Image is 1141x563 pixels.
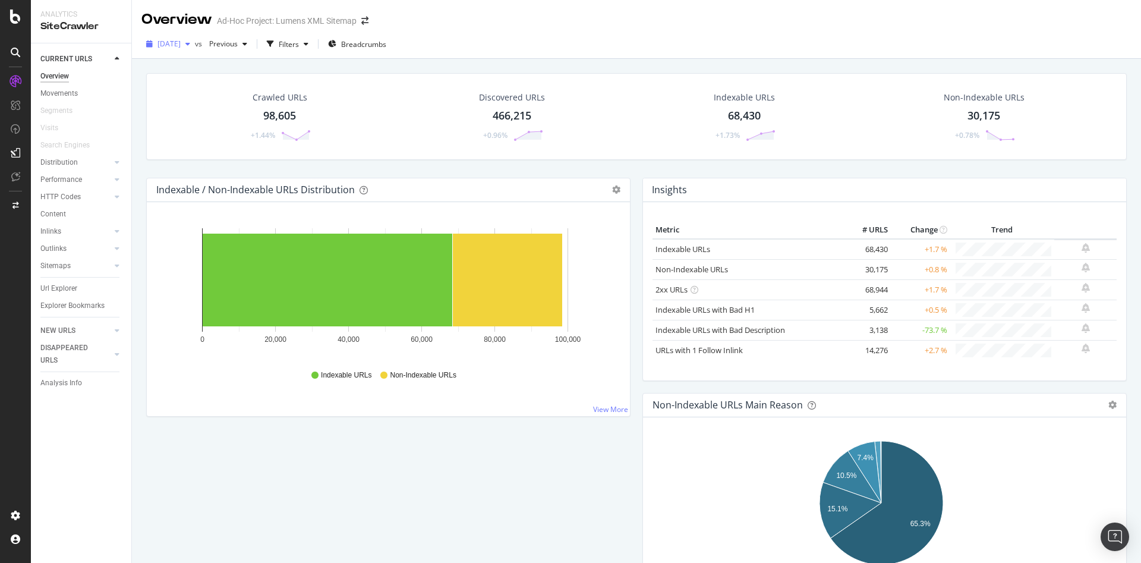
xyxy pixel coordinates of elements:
a: Search Engines [40,139,102,152]
div: Inlinks [40,225,61,238]
div: Analysis Info [40,377,82,389]
div: 68,430 [728,108,761,124]
div: NEW URLS [40,325,75,337]
div: bell-plus [1082,263,1090,272]
text: 80,000 [484,335,506,344]
span: 2025 Jul. 18th [157,39,181,49]
text: 60,000 [411,335,433,344]
th: Trend [950,221,1054,239]
div: SiteCrawler [40,20,122,33]
a: Visits [40,122,70,134]
a: Analysis Info [40,377,123,389]
div: Indexable / Non-Indexable URLs Distribution [156,184,355,196]
div: bell-plus [1082,303,1090,313]
th: # URLS [843,221,891,239]
div: Sitemaps [40,260,71,272]
div: bell-plus [1082,344,1090,353]
div: gear [1108,401,1117,409]
td: 14,276 [843,340,891,360]
text: 7.4% [857,454,874,462]
a: Distribution [40,156,111,169]
a: NEW URLS [40,325,111,337]
td: 3,138 [843,320,891,340]
div: bell-plus [1082,243,1090,253]
span: Previous [204,39,238,49]
td: +0.5 % [891,300,950,320]
div: Outlinks [40,243,67,255]
td: 30,175 [843,259,891,279]
text: 40,000 [338,335,360,344]
div: Crawled URLs [253,92,307,103]
div: Ad-Hoc Project: Lumens XML Sitemap [217,15,357,27]
a: Explorer Bookmarks [40,300,123,312]
div: +1.44% [251,130,275,140]
text: 10.5% [836,471,856,480]
span: vs [195,39,204,49]
div: Visits [40,122,58,134]
th: Metric [653,221,843,239]
a: Overview [40,70,123,83]
a: Indexable URLs with Bad Description [655,325,785,335]
td: +1.7 % [891,279,950,300]
div: Overview [40,70,69,83]
a: Sitemaps [40,260,111,272]
div: +0.96% [483,130,508,140]
span: Indexable URLs [321,370,371,380]
td: 68,430 [843,239,891,260]
div: Discovered URLs [479,92,545,103]
div: DISAPPEARED URLS [40,342,100,367]
div: arrow-right-arrow-left [361,17,368,25]
div: Explorer Bookmarks [40,300,105,312]
td: +2.7 % [891,340,950,360]
text: 20,000 [264,335,286,344]
div: +1.73% [716,130,740,140]
div: bell-plus [1082,283,1090,292]
text: 100,000 [555,335,581,344]
span: Breadcrumbs [341,39,386,49]
a: Indexable URLs with Bad H1 [655,304,755,315]
td: 5,662 [843,300,891,320]
div: gear [612,185,620,194]
a: DISAPPEARED URLS [40,342,111,367]
div: Segments [40,105,73,117]
div: Url Explorer [40,282,77,295]
text: 65.3% [910,519,931,527]
a: Content [40,208,123,221]
a: View More [593,404,628,414]
a: Url Explorer [40,282,123,295]
td: +0.8 % [891,259,950,279]
div: CURRENT URLS [40,53,92,65]
td: 68,944 [843,279,891,300]
h4: Insights [652,182,687,198]
text: 15.1% [827,505,847,513]
div: Movements [40,87,78,100]
a: Indexable URLs [655,244,710,254]
a: Performance [40,174,111,186]
div: Search Engines [40,139,90,152]
div: 98,605 [263,108,296,124]
a: Outlinks [40,243,111,255]
a: HTTP Codes [40,191,111,203]
a: URLs with 1 Follow Inlink [655,345,743,356]
a: CURRENT URLS [40,53,111,65]
div: 466,215 [493,108,531,124]
a: Non-Indexable URLs [655,264,728,275]
text: 0 [200,335,204,344]
div: Non-Indexable URLs Main Reason [653,399,803,411]
div: Analytics [40,10,122,20]
div: Performance [40,174,82,186]
a: Inlinks [40,225,111,238]
div: Distribution [40,156,78,169]
th: Change [891,221,950,239]
button: Filters [262,34,313,54]
div: Open Intercom Messenger [1101,523,1129,551]
button: [DATE] [141,34,195,54]
div: 30,175 [967,108,1000,124]
div: bell-plus [1082,323,1090,333]
svg: A chart. [156,221,614,359]
div: +0.78% [955,130,979,140]
a: Segments [40,105,84,117]
td: +1.7 % [891,239,950,260]
td: -73.7 % [891,320,950,340]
